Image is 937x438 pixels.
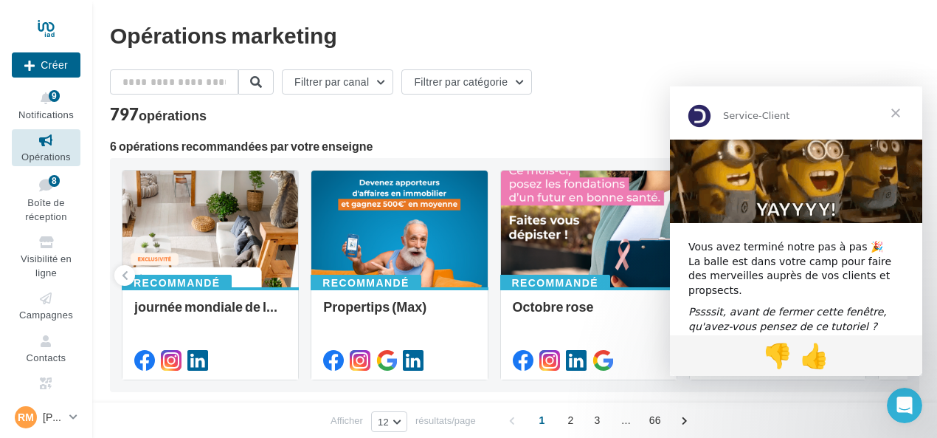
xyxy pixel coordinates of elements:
div: Recommandé [122,275,232,291]
span: 1 [530,408,554,432]
button: Notifications 9 [12,87,80,123]
div: Propertips (Max) [323,299,475,329]
div: 6 opérations recommandées par votre enseigne [110,140,896,152]
a: RM [PERSON_NAME] [12,403,80,431]
p: [PERSON_NAME] [43,410,63,425]
span: 66 [643,408,667,432]
span: Afficher [331,414,363,428]
div: Recommandé [500,275,610,291]
div: 797 [110,106,207,123]
div: 8 [49,175,60,187]
span: Visibilité en ligne [21,253,72,278]
button: Filtrer par catégorie [401,69,532,95]
a: Opérations [12,129,80,165]
div: Nouvelle campagne [12,52,80,78]
button: 12 [371,411,407,432]
div: Recommandé [311,275,421,291]
span: résultats/page [415,414,476,428]
a: Campagnes [12,287,80,324]
iframe: Intercom live chat [887,388,922,423]
div: opérations [139,109,207,122]
a: Médiathèque [12,372,80,408]
span: Campagnes [19,309,73,321]
span: Notifications [18,109,74,120]
span: Boîte de réception [25,196,66,222]
a: Boîte de réception8 [12,172,80,226]
span: ... [615,408,638,432]
a: Visibilité en ligne [12,231,80,281]
iframe: Intercom live chat message [670,86,922,376]
button: Créer [12,52,80,78]
span: Opérations [21,151,71,162]
span: RM [18,410,34,425]
span: Contacts [27,352,66,363]
a: Contacts [12,330,80,366]
div: 9 [49,90,60,102]
span: 3 [586,408,609,432]
span: 2 [559,408,583,432]
div: journée mondiale de l'habitat [134,299,286,329]
span: 12 [378,416,389,428]
button: Filtrer par canal [282,69,393,95]
div: Opérations marketing [110,24,919,46]
div: Octobre rose [513,299,665,329]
